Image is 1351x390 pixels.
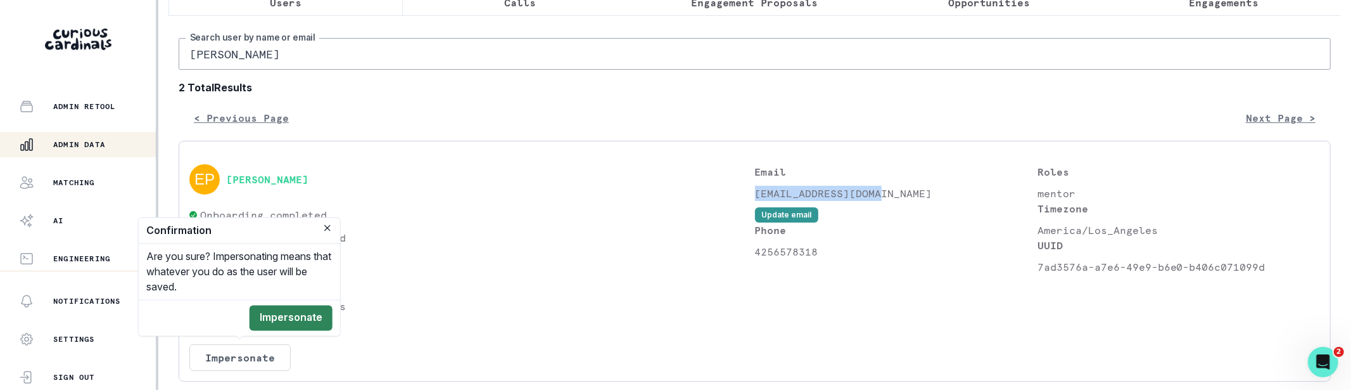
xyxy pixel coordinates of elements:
img: svg [189,164,220,195]
p: Engineering [53,254,110,264]
p: AI [53,216,63,226]
header: Confirmation [139,218,340,244]
button: Impersonate [189,344,291,371]
button: Update email [755,207,818,223]
span: 2 [1334,347,1344,357]
p: Sign Out [53,372,95,382]
p: Roles [1037,164,1320,179]
button: [PERSON_NAME] [226,173,308,186]
img: Curious Cardinals Logo [45,29,111,50]
p: UUID [1037,238,1320,253]
p: America/Los_Angeles [1037,223,1320,238]
p: 4256578318 [755,244,1037,259]
button: Next Page > [1231,105,1331,131]
p: 7ad3576a-a7e6-49e9-b6e0-b406c071099d [1037,259,1320,275]
p: Settings [53,334,95,344]
button: Impersonate [250,306,333,331]
p: Matching [53,178,95,188]
p: Phone [755,223,1037,238]
p: [EMAIL_ADDRESS][DOMAIN_NAME] [755,186,1037,201]
p: Notifications [53,296,121,306]
p: Timezone [1037,201,1320,216]
p: Onboarding completed [200,207,327,223]
div: Are you sure? Impersonating means that whatever you do as the user will be saved. [139,244,340,300]
p: Email [755,164,1037,179]
b: 2 Total Results [179,80,1331,95]
button: Close [320,221,335,236]
button: < Previous Page [179,105,304,131]
p: Admin Retool [53,101,115,112]
iframe: Intercom live chat [1308,347,1338,377]
p: Admin Data [53,140,105,150]
p: mentor [1037,186,1320,201]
